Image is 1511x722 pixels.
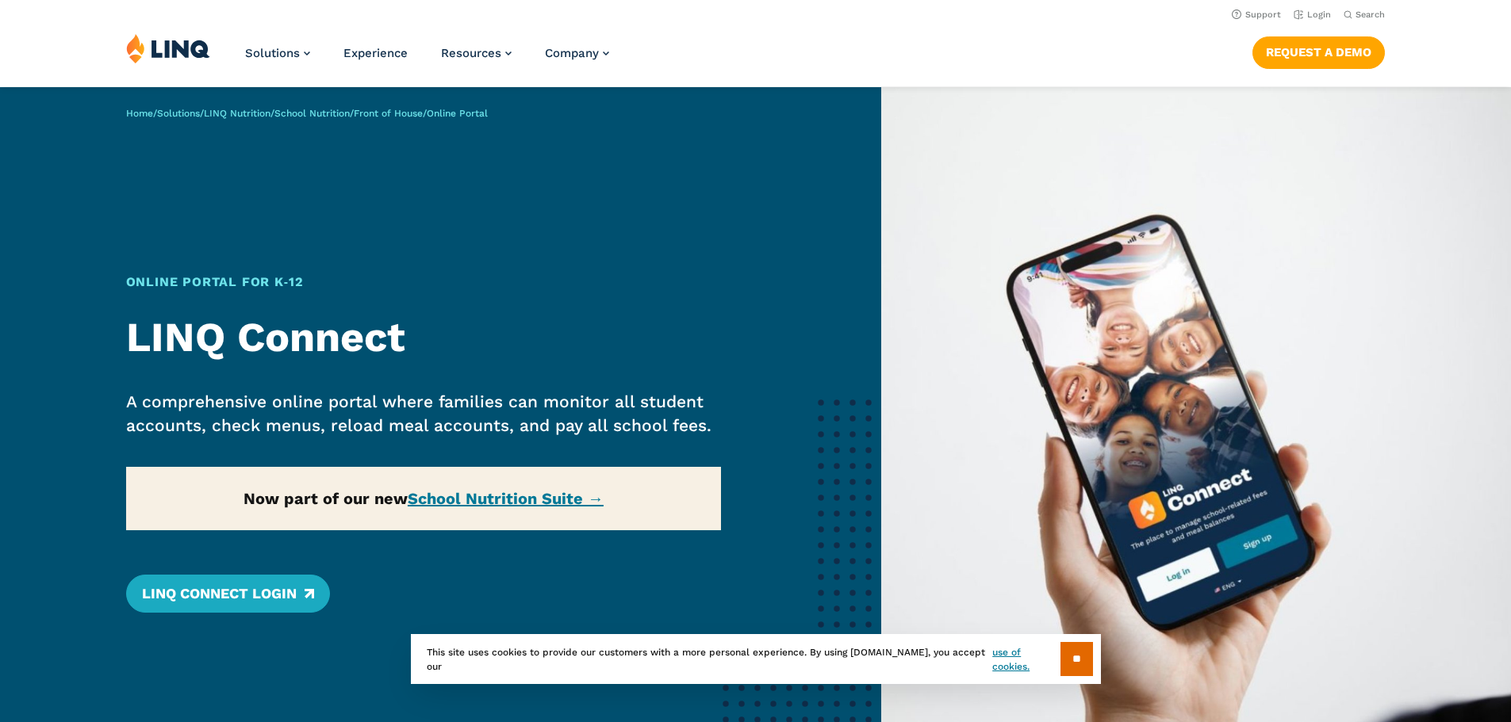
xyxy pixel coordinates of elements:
a: Solutions [245,46,310,60]
a: Solutions [157,108,200,119]
a: LINQ Connect Login [126,575,330,613]
a: Resources [441,46,512,60]
a: Home [126,108,153,119]
span: Resources [441,46,501,60]
p: A comprehensive online portal where families can monitor all student accounts, check menus, reloa... [126,390,722,437]
strong: LINQ Connect [126,313,405,361]
strong: Now part of our new [244,489,604,508]
a: Login [1294,10,1331,20]
span: / / / / / [126,108,488,119]
nav: Primary Navigation [245,33,609,86]
span: Search [1356,10,1385,20]
a: School Nutrition [274,108,350,119]
a: LINQ Nutrition [204,108,270,119]
span: Online Portal [427,108,488,119]
h1: Online Portal for K‑12 [126,273,722,292]
button: Open Search Bar [1344,9,1385,21]
nav: Button Navigation [1252,33,1385,68]
a: Request a Demo [1252,36,1385,68]
a: Experience [343,46,408,60]
a: use of cookies. [992,645,1060,674]
span: Solutions [245,46,300,60]
span: Company [545,46,599,60]
a: Company [545,46,609,60]
a: Front of House [354,108,423,119]
img: LINQ | K‑12 Software [126,33,210,63]
a: Support [1232,10,1281,20]
a: School Nutrition Suite → [408,489,604,508]
div: This site uses cookies to provide our customers with a more personal experience. By using [DOMAIN... [411,634,1101,684]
